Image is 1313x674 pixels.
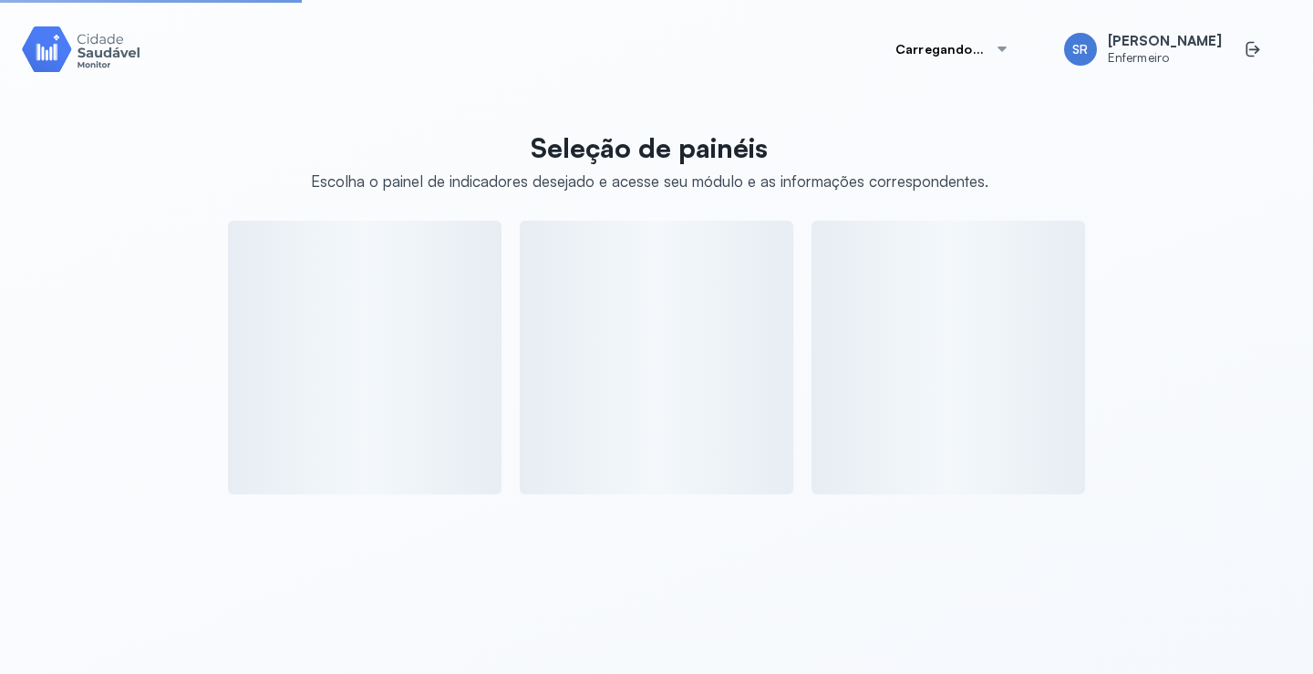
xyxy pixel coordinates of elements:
[874,31,1031,67] button: Carregando...
[1108,50,1222,66] span: Enfermeiro
[311,131,988,164] p: Seleção de painéis
[311,171,988,191] div: Escolha o painel de indicadores desejado e acesse seu módulo e as informações correspondentes.
[1072,42,1088,57] span: SR
[22,23,140,75] img: Logotipo do produto Monitor
[1108,33,1222,50] span: [PERSON_NAME]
